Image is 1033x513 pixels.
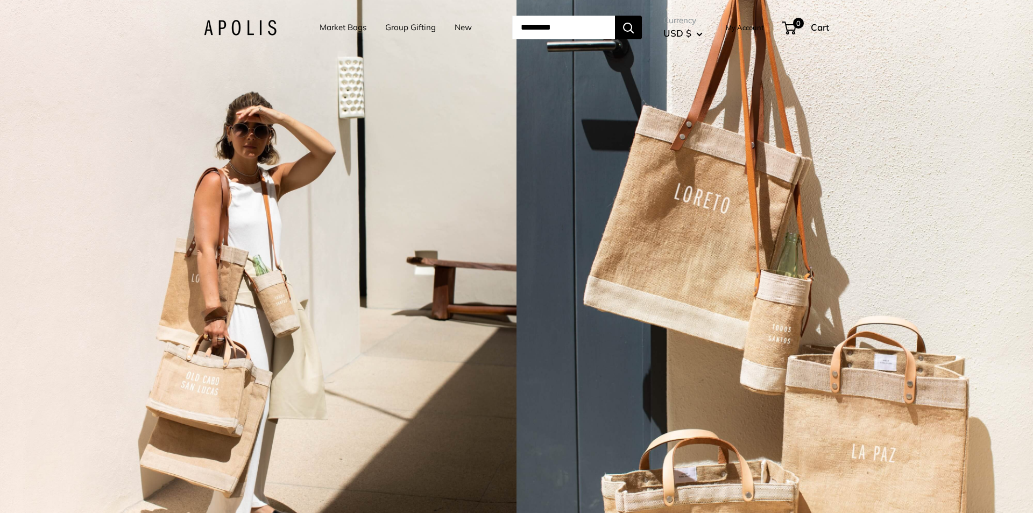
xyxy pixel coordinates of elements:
span: Cart [811,22,829,33]
input: Search... [512,16,615,39]
img: Apolis [204,20,277,36]
span: Currency [663,13,703,28]
a: New [455,20,472,35]
button: USD $ [663,25,703,42]
a: Group Gifting [385,20,436,35]
button: Search [615,16,642,39]
a: 0 Cart [783,19,829,36]
span: 0 [793,18,804,29]
a: Market Bags [320,20,366,35]
a: My Account [726,21,764,34]
span: USD $ [663,27,691,39]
